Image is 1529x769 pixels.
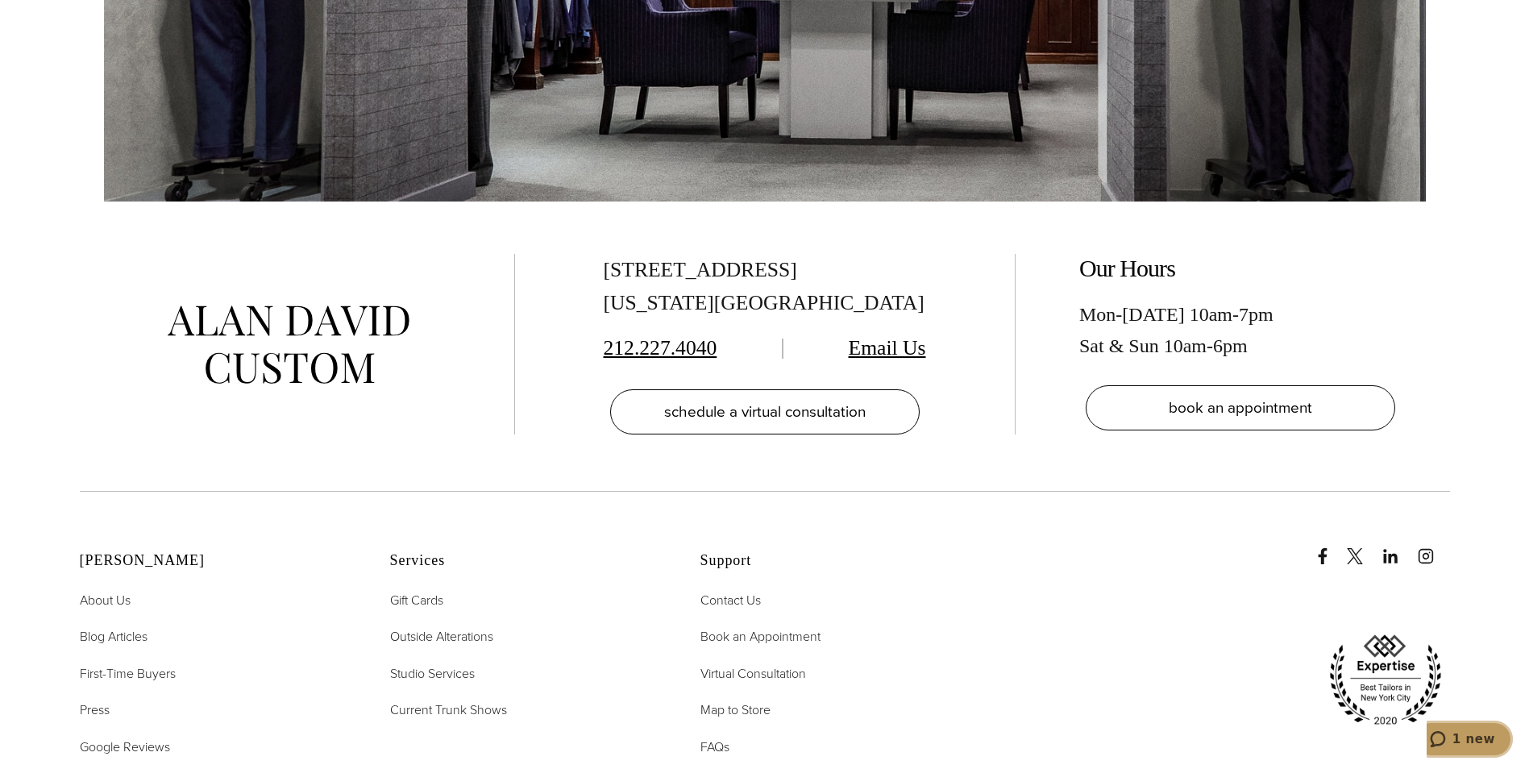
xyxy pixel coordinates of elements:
[80,590,131,611] a: About Us
[390,591,443,609] span: Gift Cards
[700,738,729,756] span: FAQs
[80,738,170,756] span: Google Reviews
[700,737,729,758] a: FAQs
[390,664,475,683] span: Studio Services
[80,663,176,684] a: First-Time Buyers
[1169,396,1312,419] span: book an appointment
[168,306,409,384] img: alan david custom
[1427,721,1513,761] iframe: Opens a widget where you can chat to one of our agents
[390,700,507,721] a: Current Trunk Shows
[80,737,170,758] a: Google Reviews
[1079,254,1402,283] h2: Our Hours
[1315,532,1344,564] a: Facebook
[390,663,475,684] a: Studio Services
[700,700,771,721] a: Map to Store
[390,590,443,611] a: Gift Cards
[700,664,806,683] span: Virtual Consultation
[700,626,821,647] a: Book an Appointment
[700,700,771,719] span: Map to Store
[80,700,110,721] a: Press
[390,700,507,719] span: Current Trunk Shows
[1347,532,1379,564] a: x/twitter
[700,552,970,570] h2: Support
[604,254,926,320] div: [STREET_ADDRESS] [US_STATE][GEOGRAPHIC_DATA]
[1382,532,1415,564] a: linkedin
[390,552,660,570] h2: Services
[1321,629,1450,732] img: expertise, best tailors in new york city 2020
[390,626,493,647] a: Outside Alterations
[700,590,761,611] a: Contact Us
[849,336,926,360] a: Email Us
[80,552,350,570] h2: [PERSON_NAME]
[700,627,821,646] span: Book an Appointment
[80,627,147,646] span: Blog Articles
[80,664,176,683] span: First-Time Buyers
[664,400,866,423] span: schedule a virtual consultation
[80,700,110,719] span: Press
[1418,532,1450,564] a: instagram
[700,663,806,684] a: Virtual Consultation
[700,591,761,609] span: Contact Us
[390,590,660,721] nav: Services Footer Nav
[390,627,493,646] span: Outside Alterations
[1079,299,1402,361] div: Mon-[DATE] 10am-7pm Sat & Sun 10am-6pm
[1086,385,1395,430] a: book an appointment
[604,336,717,360] a: 212.227.4040
[610,389,920,434] a: schedule a virtual consultation
[80,626,147,647] a: Blog Articles
[80,591,131,609] span: About Us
